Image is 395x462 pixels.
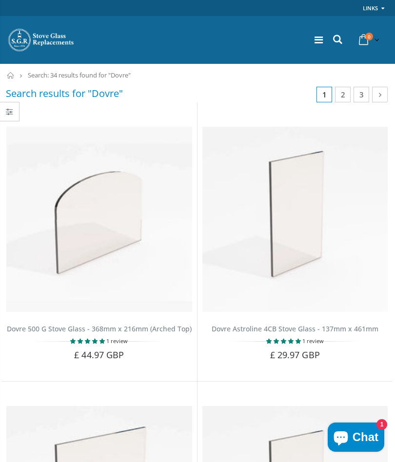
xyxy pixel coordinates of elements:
a: Dovre 500 G Stove Glass - 368mm x 216mm (Arched Top) [7,324,192,333]
img: Dovre 500 G arched top stove glass [6,127,192,312]
h3: Search results for "Dovre" [6,87,123,100]
span: £ 44.97 GBP [74,349,124,361]
span: Search: 34 results found for "Dovre" [28,71,131,79]
span: 5.00 stars [266,337,302,345]
span: 1 review [302,337,324,345]
a: Links [363,2,378,14]
span: 5.00 stars [70,337,106,345]
inbox-online-store-chat: Shopify online store chat [325,423,387,454]
a: 0 [355,30,381,49]
img: Stove Glass Replacement [7,28,76,52]
a: Menu [315,33,323,46]
span: £ 29.97 GBP [270,349,320,361]
a: 3 [354,87,369,102]
a: Dovre Astroline 4CB Stove Glass - 137mm x 461mm [212,324,378,333]
a: 2 [335,87,351,102]
span: 0 [365,33,373,40]
a: Home [7,72,15,78]
span: 1 [316,87,332,102]
span: 1 review [106,337,128,345]
img: Dovre Astroline 4CB stove glass [202,127,388,312]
